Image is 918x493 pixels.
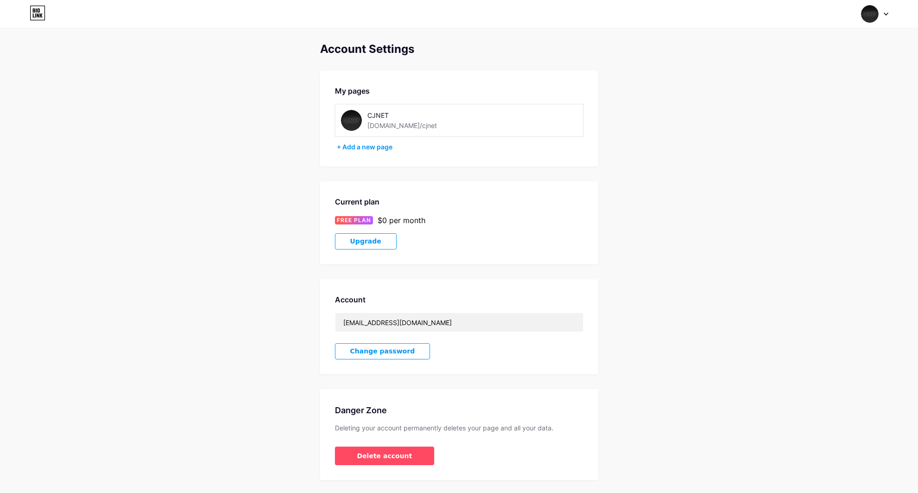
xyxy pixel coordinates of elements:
span: Upgrade [350,237,381,245]
input: Email [335,313,583,332]
div: Current plan [335,196,584,207]
div: $0 per month [378,215,425,226]
button: Delete account [335,447,435,465]
img: cjnet [341,110,362,131]
div: + Add a new page [337,142,584,152]
div: My pages [335,85,584,96]
span: Delete account [357,451,412,461]
span: Change password [350,347,415,355]
button: Change password [335,343,430,359]
div: Danger Zone [335,404,584,416]
span: FREE PLAN [337,216,371,224]
button: Upgrade [335,233,397,250]
div: Account [335,294,584,305]
img: fourau [861,5,879,23]
div: CJNET [367,110,458,120]
div: Deleting your account permanently deletes your page and all your data. [335,424,584,432]
div: Account Settings [320,43,598,56]
div: [DOMAIN_NAME]/cjnet [367,121,437,130]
